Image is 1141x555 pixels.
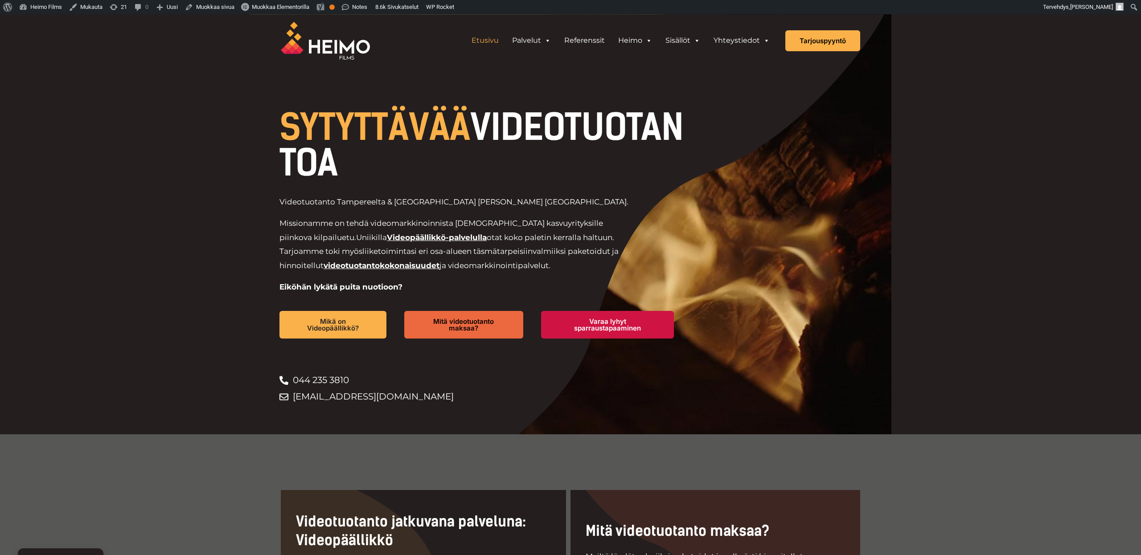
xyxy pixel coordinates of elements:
[612,32,659,49] a: Heimo
[404,311,523,339] a: Mitä videotuotanto maksaa?
[356,233,387,242] span: Uniikilla
[291,388,454,405] span: [EMAIL_ADDRESS][DOMAIN_NAME]
[329,4,335,10] div: OK
[541,311,674,339] a: Varaa lyhyt sparraustapaaminen
[505,32,558,49] a: Palvelut
[279,110,692,181] h1: VIDEOTUOTANTOA
[387,233,487,242] a: Videopäällikkö-palvelulla
[279,106,470,149] span: SYTYTTÄVÄÄ
[281,22,370,60] img: Heimo Filmsin logo
[1070,4,1113,10] span: [PERSON_NAME]
[296,513,551,550] h2: Videotuotanto jatkuvana palveluna: Videopäällikkö
[707,32,776,49] a: Yhteystiedot
[558,32,612,49] a: Referenssit
[555,318,660,331] span: Varaa lyhyt sparraustapaaminen
[291,372,349,388] span: 044 235 3810
[439,261,550,270] span: ja videomarkkinointipalvelut.
[279,388,692,405] a: [EMAIL_ADDRESS][DOMAIN_NAME]
[294,318,372,331] span: Mikä on Videopäällikkö?
[279,247,619,270] span: valmiiksi paketoidut ja hinnoitellut
[279,282,402,291] strong: Eiköhän lykätä puita nuotioon?
[362,247,533,256] span: liiketoimintasi eri osa-alueen täsmätarpeisiin
[465,32,505,49] a: Etusivu
[279,195,631,209] p: Videotuotanto Tampereelta & [GEOGRAPHIC_DATA] [PERSON_NAME] [GEOGRAPHIC_DATA].
[279,311,386,339] a: Mikä on Videopäällikkö?
[279,372,692,388] a: 044 235 3810
[279,216,631,273] p: Missionamme on tehdä videomarkkinoinnista [DEMOGRAPHIC_DATA] kasvuyrityksille piinkova kilpailuetu.
[785,30,860,51] a: Tarjouspyyntö
[586,522,845,541] h2: Mitä videotuotanto maksaa?
[419,318,509,331] span: Mitä videotuotanto maksaa?
[659,32,707,49] a: Sisällöt
[252,4,309,10] span: Muokkaa Elementorilla
[460,32,781,49] aside: Header Widget 1
[324,261,439,270] a: videotuotantokokonaisuudet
